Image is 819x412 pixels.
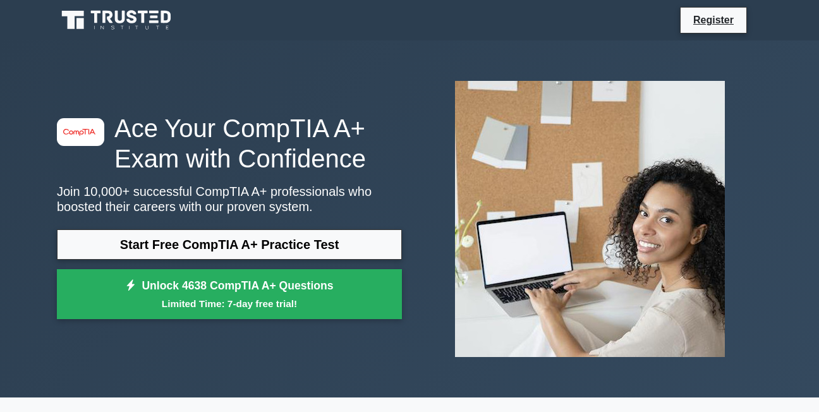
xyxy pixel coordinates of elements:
[57,229,402,260] a: Start Free CompTIA A+ Practice Test
[57,269,402,320] a: Unlock 4638 CompTIA A+ QuestionsLimited Time: 7-day free trial!
[686,12,741,28] a: Register
[57,184,402,214] p: Join 10,000+ successful CompTIA A+ professionals who boosted their careers with our proven system.
[73,296,386,311] small: Limited Time: 7-day free trial!
[57,113,402,174] h1: Ace Your CompTIA A+ Exam with Confidence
